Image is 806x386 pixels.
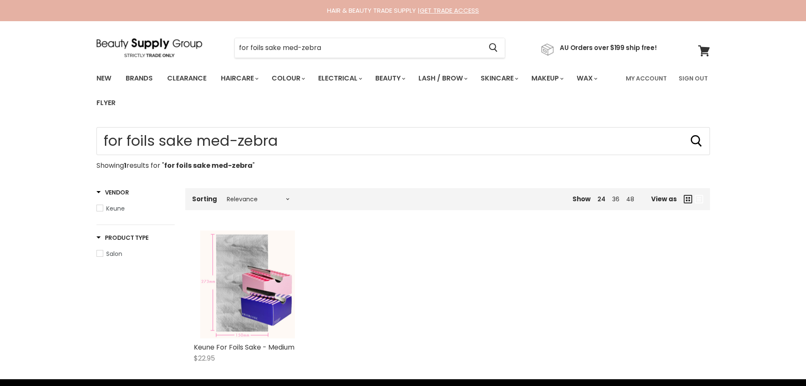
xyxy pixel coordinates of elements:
a: Keune For Foils Sake - Medium [194,342,294,352]
a: Wax [570,69,602,87]
input: Search [96,127,710,155]
strong: 1 [124,161,127,170]
a: My Account [621,69,672,87]
a: New [90,69,118,87]
form: Product [234,38,505,58]
a: Beauty [369,69,410,87]
strong: for foils sake med-zebra [164,161,253,170]
p: Showing results for " " [96,162,710,169]
a: 24 [597,195,605,203]
input: Search [235,38,482,58]
ul: Main menu [90,66,621,115]
a: Salon [96,249,175,258]
a: 48 [626,195,634,203]
a: Lash / Brow [412,69,473,87]
a: Makeup [525,69,569,87]
span: Show [572,194,591,203]
a: Haircare [215,69,264,87]
span: $22.95 [194,353,215,363]
a: Electrical [312,69,367,87]
a: Keune [96,204,175,213]
a: Keune For Foils Sake - Medium [194,230,302,339]
nav: Main [86,66,721,115]
span: Salon [106,250,122,258]
iframe: Gorgias live chat messenger [764,346,798,378]
span: Keune [106,204,125,213]
h3: Vendor [96,188,129,197]
button: Search [690,134,703,148]
a: Colour [265,69,310,87]
a: Flyer [90,94,122,112]
a: Brands [119,69,159,87]
a: 36 [612,195,619,203]
label: Sorting [192,195,217,203]
div: HAIR & BEAUTY TRADE SUPPLY | [86,6,721,15]
h3: Product Type [96,233,149,242]
a: GET TRADE ACCESS [420,6,479,15]
button: Search [482,38,505,58]
span: View as [651,195,677,203]
a: Skincare [474,69,523,87]
a: Sign Out [674,69,713,87]
a: Clearance [161,69,213,87]
form: Product [96,127,710,155]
